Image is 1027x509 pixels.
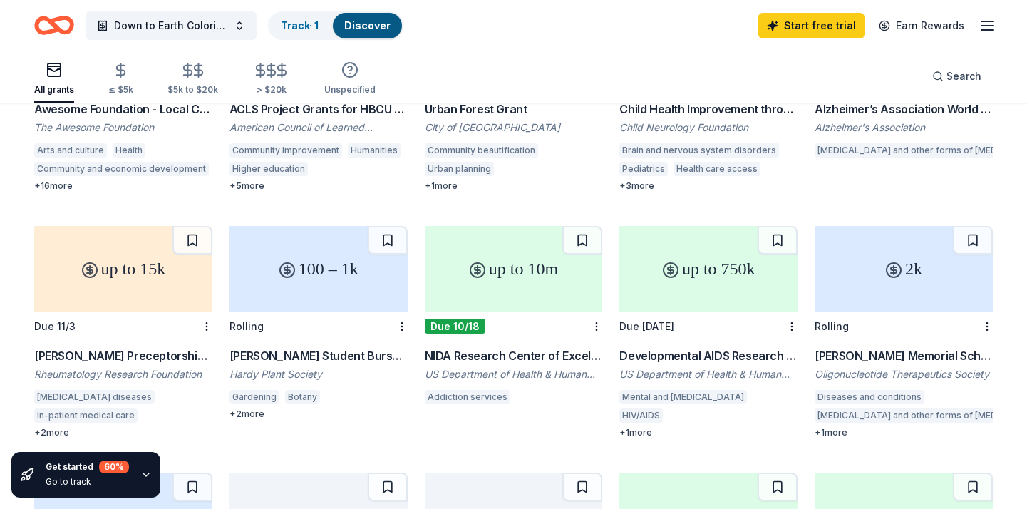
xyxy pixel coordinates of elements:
div: Alzheimer’s Association World Wide FINGERS Network Funding Program (ALZ WW-FNFP) [815,101,993,118]
div: In-patient medical care [34,408,138,423]
div: + 16 more [34,180,212,192]
div: Child Health Improvement through Computer Automation – Child Neurology (CHICA-CN) [619,101,798,118]
div: 100 – 1k [229,226,408,312]
div: up to 10m [425,226,603,312]
div: Rolling [229,320,264,332]
div: Addiction services [425,390,510,404]
div: ACLS Project Grants for HBCU Faculty [229,101,408,118]
a: up to 10mDue 10/18NIDA Research Center of Excellence Grant Program (P50 Clinical Trial Optional) ... [425,226,603,408]
a: Home [34,9,74,42]
a: Earn Rewards [870,13,973,38]
div: Brain and nervous system disorders [619,143,779,158]
div: Diseases and conditions [815,390,924,404]
div: Due [DATE] [619,320,674,332]
div: Community improvement [229,143,342,158]
div: + 3 more [619,180,798,192]
div: > $20k [252,84,290,96]
button: Search [921,62,993,91]
div: Due 11/3 [34,320,76,332]
div: Higher education [229,162,308,176]
div: Humanities [348,143,401,158]
div: Hardy Plant Society [229,367,408,381]
div: HIV/AIDS [619,408,663,423]
div: NIDA Research Center of Excellence Grant Program (P50 Clinical Trial Optional) (345364) [425,347,603,364]
button: Track· 1Discover [268,11,403,40]
div: Gardening [229,390,279,404]
div: Alzheimer's Association [815,120,993,135]
div: $5k to $20k [167,84,218,96]
div: up to 15k [34,226,212,312]
div: Developmental AIDS Research Center on Mental Health and HIV/AIDS (P30 Clinical Trial Optional) (3... [619,347,798,364]
div: American Council of Learned Societies [229,120,408,135]
div: The Awesome Foundation [34,120,212,135]
div: Urban Forest Grant [425,101,603,118]
a: Start free trial [758,13,865,38]
div: [MEDICAL_DATA] diseases [34,390,155,404]
div: 60 % [99,461,129,473]
div: [PERSON_NAME] Memorial Scholarship – Postdoctoral Fellows and Junior Industrial Professionals [815,347,993,364]
div: Get started [46,461,129,473]
button: Down to Earth Coloring Club [86,11,257,40]
div: + 1 more [815,427,993,438]
div: up to 750k [619,226,798,312]
div: Health [113,143,145,158]
button: Unspecified [324,56,376,103]
div: [PERSON_NAME] Preceptorship in Health Communication [34,347,212,364]
a: Discover [344,19,391,31]
div: Pediatrics [619,162,668,176]
div: Due 10/18 [425,319,485,334]
div: Rheumatology Research Foundation [34,367,212,381]
div: + 1 more [425,180,603,192]
div: Child Neurology Foundation [619,120,798,135]
div: Mental and [MEDICAL_DATA] [619,390,747,404]
div: + 5 more [229,180,408,192]
div: Health care access [674,162,760,176]
span: Down to Earth Coloring Club [114,17,228,34]
div: City of [GEOGRAPHIC_DATA] [425,120,603,135]
div: Community and economic development [34,162,209,176]
div: + 2 more [34,427,212,438]
div: 2k [815,226,993,312]
div: Go to track [46,476,129,488]
button: $5k to $20k [167,56,218,103]
div: Oligonucleotide Therapeutics Society [815,367,993,381]
div: ≤ $5k [108,84,133,96]
div: Rolling [815,320,849,332]
a: 2kRolling[PERSON_NAME] Memorial Scholarship – Postdoctoral Fellows and Junior Industrial Professi... [815,226,993,438]
div: Unspecified [324,84,376,96]
div: Education services [314,162,400,176]
div: + 1 more [619,427,798,438]
div: US Department of Health & Human Services: National Institutes of Health (NIH) [425,367,603,381]
button: All grants [34,56,74,103]
a: up to 15kDue 11/3[PERSON_NAME] Preceptorship in Health CommunicationRheumatology Research Foundat... [34,226,212,438]
div: [PERSON_NAME] Student Bursary Scheme [229,347,408,364]
a: up to 750kDue [DATE]Developmental AIDS Research Center on Mental Health and HIV/AIDS (P30 Clinica... [619,226,798,438]
div: Awesome Foundation - Local Chapter Grants [34,101,212,118]
a: 100 – 1kRolling[PERSON_NAME] Student Bursary SchemeHardy Plant SocietyGardeningBotany+2more [229,226,408,420]
div: + 2 more [229,408,408,420]
div: Urban planning [425,162,494,176]
button: ≤ $5k [108,56,133,103]
div: Community beautification [425,143,538,158]
div: Arts and culture [34,143,107,158]
div: All grants [34,84,74,96]
button: > $20k [252,56,290,103]
div: Botany [285,390,320,404]
div: US Department of Health & Human Services: National Institutes of Health (NIH) [619,367,798,381]
a: Track· 1 [281,19,319,31]
span: Search [946,68,981,85]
